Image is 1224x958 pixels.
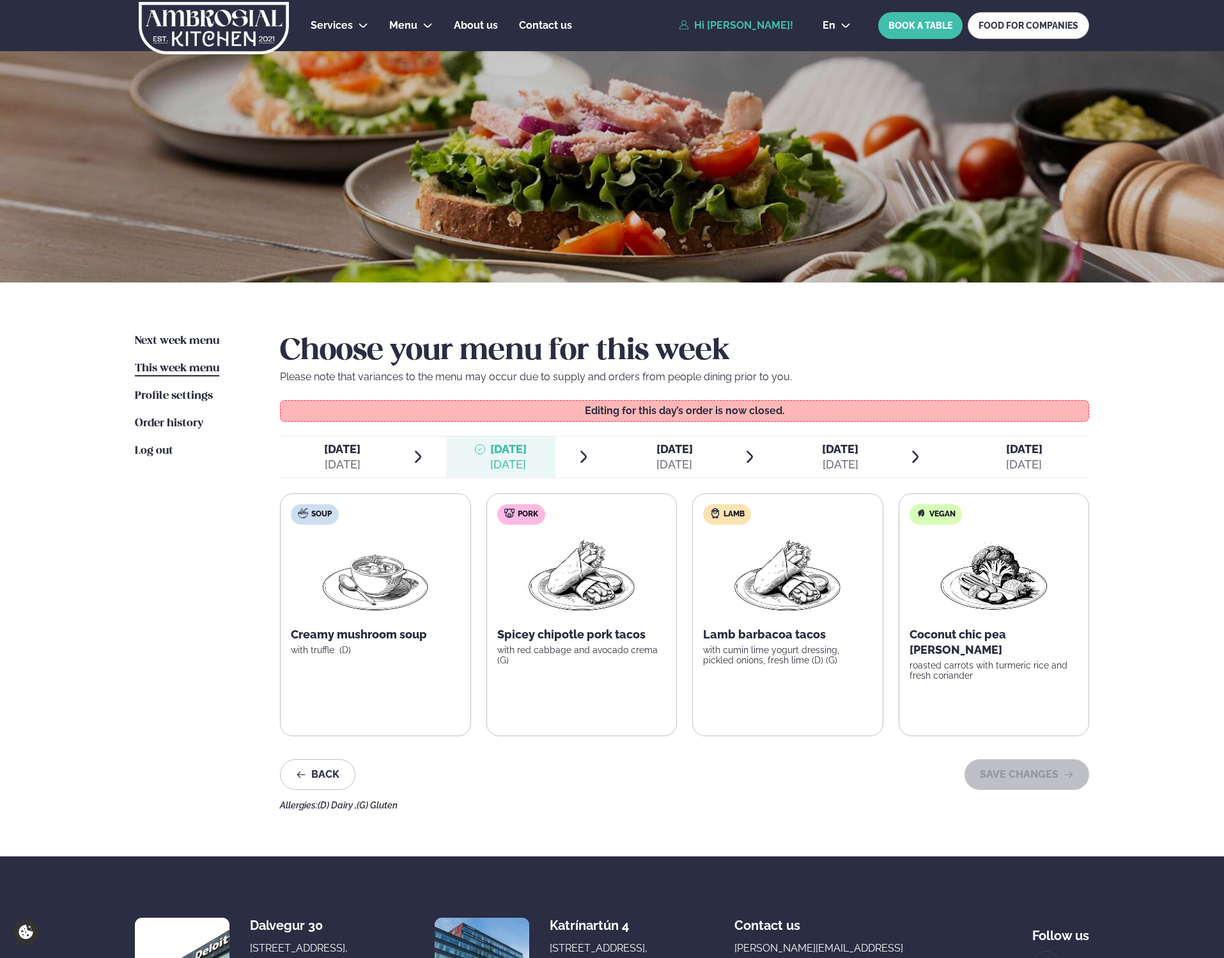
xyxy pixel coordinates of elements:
[324,442,360,456] span: [DATE]
[135,334,219,349] a: Next week menu
[929,509,956,520] span: Vegan
[135,445,173,456] span: Log out
[311,509,332,520] span: Soup
[137,2,290,54] img: logo
[679,20,793,31] a: Hi [PERSON_NAME]!
[497,627,667,642] p: Spicey chipotle pork tacos
[656,457,693,472] div: [DATE]
[298,508,308,518] img: soup.svg
[135,336,219,346] span: Next week menu
[822,457,858,472] div: [DATE]
[280,759,355,790] button: Back
[318,800,357,810] span: (D) Dairy ,
[135,363,219,374] span: This week menu
[293,406,1076,416] p: Editing for this day’s order is now closed.
[525,535,638,617] img: Wraps.png
[519,19,572,31] span: Contact us
[490,457,527,472] div: [DATE]
[710,508,720,518] img: Lamb.svg
[504,508,515,518] img: pork.svg
[703,627,872,642] p: Lamb barbacoa tacos
[703,645,872,665] p: with cumin lime yogurt dressing, pickled onions, fresh lime (D) (G)
[280,334,1089,369] h2: Choose your menu for this week
[1032,918,1089,943] div: Follow us
[291,645,460,655] p: with truffle (D)
[878,12,963,39] button: BOOK A TABLE
[734,908,800,933] span: Contact us
[324,457,360,472] div: [DATE]
[968,12,1089,39] a: FOOD FOR COMPANIES
[823,20,835,31] span: en
[518,509,538,520] span: Pork
[812,20,861,31] button: en
[454,18,498,33] a: About us
[1006,442,1042,456] span: [DATE]
[1006,457,1042,472] div: [DATE]
[490,442,527,457] span: [DATE]
[357,800,398,810] span: (G) Gluten
[291,627,460,642] p: Creamy mushroom soup
[135,416,203,431] a: Order history
[731,535,844,617] img: Wraps.png
[910,660,1079,681] p: roasted carrots with turmeric rice and fresh coriander
[964,759,1089,790] button: SAVE CHANGES
[135,389,213,404] a: Profile settings
[822,442,858,456] span: [DATE]
[497,645,667,665] p: with red cabbage and avocado crema (G)
[135,418,203,429] span: Order history
[656,442,693,456] span: [DATE]
[519,18,572,33] a: Contact us
[916,508,926,518] img: Vegan.svg
[13,919,39,945] a: Cookie settings
[311,18,353,33] a: Services
[389,18,417,33] a: Menu
[311,19,353,31] span: Services
[135,444,173,459] a: Log out
[280,369,1089,385] p: Please note that variances to the menu may occur due to supply and orders from people dining prio...
[319,535,431,617] img: Soup.png
[135,361,219,376] a: This week menu
[389,19,417,31] span: Menu
[724,509,745,520] span: Lamb
[550,918,651,933] div: Katrínartún 4
[938,535,1050,617] img: Vegan.png
[910,627,1079,658] p: Coconut chic pea [PERSON_NAME]
[280,800,1089,810] div: Allergies:
[454,19,498,31] span: About us
[135,390,213,401] span: Profile settings
[250,918,352,933] div: Dalvegur 30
